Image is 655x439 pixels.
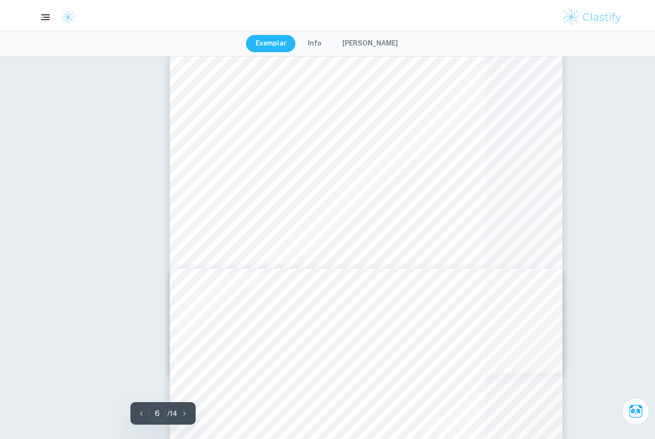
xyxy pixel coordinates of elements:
[246,35,296,52] button: Exemplar
[562,8,623,27] img: Clastify logo
[167,408,177,419] p: / 14
[61,10,75,24] img: Clastify logo
[55,10,75,24] a: Clastify logo
[298,35,331,52] button: Info
[622,398,649,425] button: Ask Clai
[333,35,408,52] button: [PERSON_NAME]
